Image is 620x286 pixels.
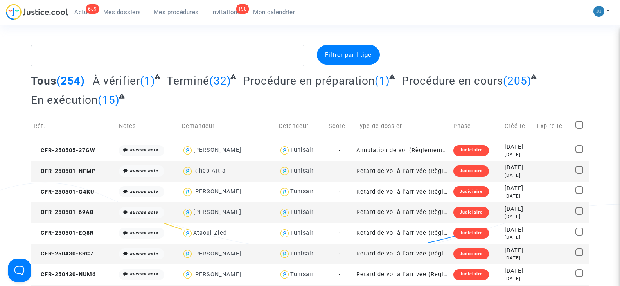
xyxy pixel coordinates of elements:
[103,9,141,16] span: Mes dossiers
[247,6,301,18] a: Mon calendrier
[354,264,451,285] td: Retard de vol à l'arrivée (Règlement CE n°261/2004)
[505,246,532,255] div: [DATE]
[130,210,158,215] i: aucune note
[325,51,372,58] span: Filtrer par litige
[534,112,573,140] td: Expire le
[505,151,532,158] div: [DATE]
[505,226,532,234] div: [DATE]
[182,207,193,218] img: icon-user.svg
[505,213,532,220] div: [DATE]
[167,74,209,87] span: Terminé
[34,168,96,174] span: CFR-250501-NFMP
[375,74,390,87] span: (1)
[211,9,241,16] span: Invitations
[290,167,314,174] div: Tunisair
[193,147,241,153] div: [PERSON_NAME]
[130,251,158,256] i: aucune note
[6,4,68,20] img: jc-logo.svg
[290,147,314,153] div: Tunisair
[326,112,354,140] td: Score
[505,193,532,200] div: [DATE]
[253,9,295,16] span: Mon calendrier
[74,9,91,16] span: Actus
[182,186,193,198] img: icon-user.svg
[56,74,85,87] span: (254)
[98,94,120,106] span: (15)
[86,4,99,14] div: 689
[193,188,241,195] div: [PERSON_NAME]
[339,209,341,216] span: -
[505,184,532,193] div: [DATE]
[130,168,158,173] i: aucune note
[193,271,241,278] div: [PERSON_NAME]
[209,74,231,87] span: (32)
[279,228,290,239] img: icon-user.svg
[290,188,314,195] div: Tunisair
[402,74,503,87] span: Procédure en cours
[354,202,451,223] td: Retard de vol à l'arrivée (Règlement CE n°261/2004)
[34,209,93,216] span: CFR-250501-69A8
[116,112,179,140] td: Notes
[290,250,314,257] div: Tunisair
[93,74,140,87] span: À vérifier
[31,74,56,87] span: Tous
[453,207,489,218] div: Judiciaire
[279,269,290,280] img: icon-user.svg
[453,228,489,239] div: Judiciaire
[205,6,247,18] a: 190Invitations
[339,189,341,195] span: -
[179,112,276,140] td: Demandeur
[339,250,341,257] span: -
[502,112,534,140] td: Créé le
[354,182,451,202] td: Retard de vol à l'arrivée (Règlement CE n°261/2004)
[279,165,290,177] img: icon-user.svg
[354,223,451,244] td: Retard de vol à l'arrivée (Règlement CE n°261/2004)
[354,161,451,182] td: Retard de vol à l'arrivée (Règlement CE n°261/2004)
[68,6,97,18] a: 689Actus
[193,230,227,236] div: Ataoui Zied
[505,234,532,241] div: [DATE]
[8,259,31,282] iframe: Help Scout Beacon - Open
[505,275,532,282] div: [DATE]
[354,244,451,264] td: Retard de vol à l'arrivée (Règlement CE n°261/2004)
[34,250,93,257] span: CFR-250430-8RC7
[453,269,489,280] div: Judiciaire
[276,112,326,140] td: Defendeur
[279,186,290,198] img: icon-user.svg
[505,205,532,214] div: [DATE]
[279,248,290,260] img: icon-user.svg
[236,4,249,14] div: 190
[505,267,532,275] div: [DATE]
[279,207,290,218] img: icon-user.svg
[34,271,96,278] span: CFR-250430-NUM6
[339,271,341,278] span: -
[243,74,375,87] span: Procédure en préparation
[453,145,489,156] div: Judiciaire
[182,228,193,239] img: icon-user.svg
[505,172,532,179] div: [DATE]
[182,269,193,280] img: icon-user.svg
[182,248,193,260] img: icon-user.svg
[279,145,290,156] img: icon-user.svg
[339,168,341,174] span: -
[147,6,205,18] a: Mes procédures
[34,147,95,154] span: CFR-250505-37GW
[453,165,489,176] div: Judiciaire
[354,140,451,161] td: Annulation de vol (Règlement CE n°261/2004)
[453,186,489,197] div: Judiciaire
[451,112,502,140] td: Phase
[339,230,341,236] span: -
[34,230,94,236] span: CFR-250501-EQ8R
[182,165,193,177] img: icon-user.svg
[505,143,532,151] div: [DATE]
[130,230,158,236] i: aucune note
[97,6,147,18] a: Mes dossiers
[193,209,241,216] div: [PERSON_NAME]
[290,271,314,278] div: Tunisair
[505,255,532,261] div: [DATE]
[154,9,199,16] span: Mes procédures
[354,112,451,140] td: Type de dossier
[503,74,532,87] span: (205)
[505,164,532,172] div: [DATE]
[290,230,314,236] div: Tunisair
